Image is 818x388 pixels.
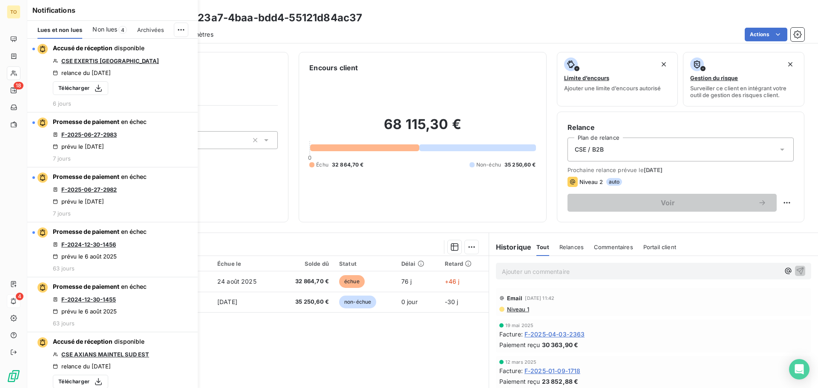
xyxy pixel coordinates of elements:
[27,39,198,112] button: Accusé de réception disponibleCSE EXERTIS [GEOGRAPHIC_DATA]relance du [DATE]Télécharger6 jours
[53,69,111,76] div: relance du [DATE]
[53,210,71,217] span: 7 jours
[53,44,112,52] span: Accusé de réception
[499,377,540,386] span: Paiement reçu
[282,277,329,286] span: 32 864,70 €
[445,260,484,267] div: Retard
[524,330,585,339] span: F-2025-04-03-2363
[578,199,758,206] span: Voir
[61,57,159,64] a: CSE EXERTIS [GEOGRAPHIC_DATA]
[53,320,75,327] span: 63 jours
[499,340,540,349] span: Paiement reçu
[53,173,119,180] span: Promesse de paiement
[445,278,460,285] span: +46 j
[53,363,111,370] div: relance du [DATE]
[332,161,364,169] span: 32 864,70 €
[690,75,738,81] span: Gestion du risque
[445,298,458,305] span: -30 j
[594,244,633,250] span: Commentaires
[542,340,579,349] span: 30 363,90 €
[61,131,117,138] a: F-2025-06-27-2983
[499,366,523,375] span: Facture :
[217,278,256,285] span: 24 août 2025
[27,277,198,332] button: Promesse de paiement en échecF-2024-12-30-1455prévu le 6 août 202563 jours
[61,186,117,193] a: F-2025-06-27-2982
[53,118,119,125] span: Promesse de paiement
[27,167,198,222] button: Promesse de paiement en échecF-2025-06-27-2982prévu le [DATE]7 jours
[643,244,676,250] span: Portail client
[564,75,609,81] span: Limite d’encours
[53,198,104,205] div: prévu le [DATE]
[27,222,198,277] button: Promesse de paiement en échecF-2024-12-30-1456prévu le 6 août 202563 jours
[316,161,328,169] span: Échu
[32,5,193,15] h6: Notifications
[217,298,237,305] span: [DATE]
[121,283,147,290] span: en échec
[575,145,604,154] span: CSE / B2B
[27,112,198,167] button: Promesse de paiement en échecF-2025-06-27-2983prévu le [DATE]7 jours
[121,118,147,125] span: en échec
[504,161,536,169] span: 35 250,60 €
[14,82,23,89] span: 18
[745,28,787,41] button: Actions
[61,351,149,358] a: CSE AXIANS MAINTEL SUD EST
[644,167,663,173] span: [DATE]
[401,278,412,285] span: 76 j
[282,298,329,306] span: 35 250,60 €
[507,295,523,302] span: Email
[690,85,797,98] span: Surveiller ce client en intégrant votre outil de gestion des risques client.
[282,260,329,267] div: Solde dû
[53,228,119,235] span: Promesse de paiement
[53,143,104,150] div: prévu le [DATE]
[53,338,112,345] span: Accusé de réception
[61,241,116,248] a: F-2024-12-30-1456
[567,194,777,212] button: Voir
[53,283,119,290] span: Promesse de paiement
[61,296,116,303] a: F-2024-12-30-1455
[53,155,71,162] span: 7 jours
[217,260,272,267] div: Échue le
[137,26,164,33] span: Archivées
[476,161,501,169] span: Non-échu
[75,10,362,26] h3: CSE PREAU - b74b19c4-23a7-4baa-bdd4-55121d84ac37
[506,306,529,313] span: Niveau 1
[92,25,117,34] span: Non lues
[606,178,622,186] span: auto
[557,52,678,106] button: Limite d’encoursAjouter une limite d’encours autorisé
[536,244,549,250] span: Tout
[579,178,603,185] span: Niveau 2
[339,275,365,288] span: échue
[564,85,661,92] span: Ajouter une limite d’encours autorisé
[114,44,144,52] span: disponible
[499,330,523,339] span: Facture :
[524,366,581,375] span: F-2025-01-09-1718
[505,323,534,328] span: 19 mai 2025
[118,26,127,34] span: 4
[567,122,794,132] h6: Relance
[401,298,418,305] span: 0 jour
[309,63,358,73] h6: Encours client
[683,52,804,106] button: Gestion du risqueSurveiller ce client en intégrant votre outil de gestion des risques client.
[121,228,147,235] span: en échec
[339,296,376,308] span: non-échue
[339,260,391,267] div: Statut
[505,359,537,365] span: 12 mars 2025
[16,293,23,300] span: 4
[489,242,532,252] h6: Historique
[7,5,20,19] div: TO
[53,253,117,260] div: prévu le 6 août 2025
[53,100,71,107] span: 6 jours
[525,296,554,301] span: [DATE] 11:42
[567,167,794,173] span: Prochaine relance prévue le
[542,377,579,386] span: 23 852,88 €
[53,81,108,95] button: Télécharger
[7,369,20,383] img: Logo LeanPay
[53,265,75,272] span: 63 jours
[401,260,435,267] div: Délai
[789,359,809,379] div: Open Intercom Messenger
[37,26,82,33] span: Lues et non lues
[114,338,144,345] span: disponible
[121,173,147,180] span: en échec
[309,116,536,141] h2: 68 115,30 €
[53,308,117,315] div: prévu le 6 août 2025
[559,244,584,250] span: Relances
